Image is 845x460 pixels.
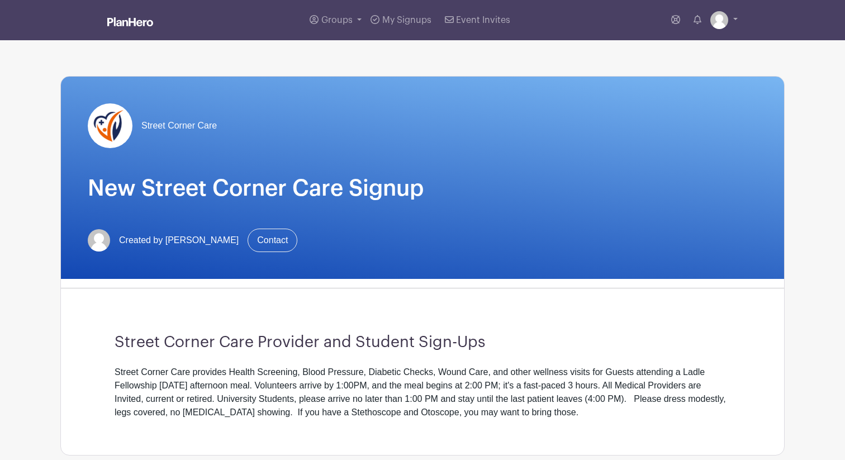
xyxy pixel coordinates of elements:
[141,119,217,132] span: Street Corner Care
[119,234,239,247] span: Created by [PERSON_NAME]
[248,229,297,252] a: Contact
[115,333,730,352] h3: Street Corner Care Provider and Student Sign-Ups
[88,175,757,202] h1: New Street Corner Care Signup
[321,16,353,25] span: Groups
[88,103,132,148] img: SCC%20PlanHero.png
[710,11,728,29] img: default-ce2991bfa6775e67f084385cd625a349d9dcbb7a52a09fb2fda1e96e2d18dcdb.png
[382,16,431,25] span: My Signups
[107,17,153,26] img: logo_white-6c42ec7e38ccf1d336a20a19083b03d10ae64f83f12c07503d8b9e83406b4c7d.svg
[88,229,110,252] img: default-ce2991bfa6775e67f084385cd625a349d9dcbb7a52a09fb2fda1e96e2d18dcdb.png
[456,16,510,25] span: Event Invites
[115,366,730,419] div: Street Corner Care provides Health Screening, Blood Pressure, Diabetic Checks, Wound Care, and ot...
